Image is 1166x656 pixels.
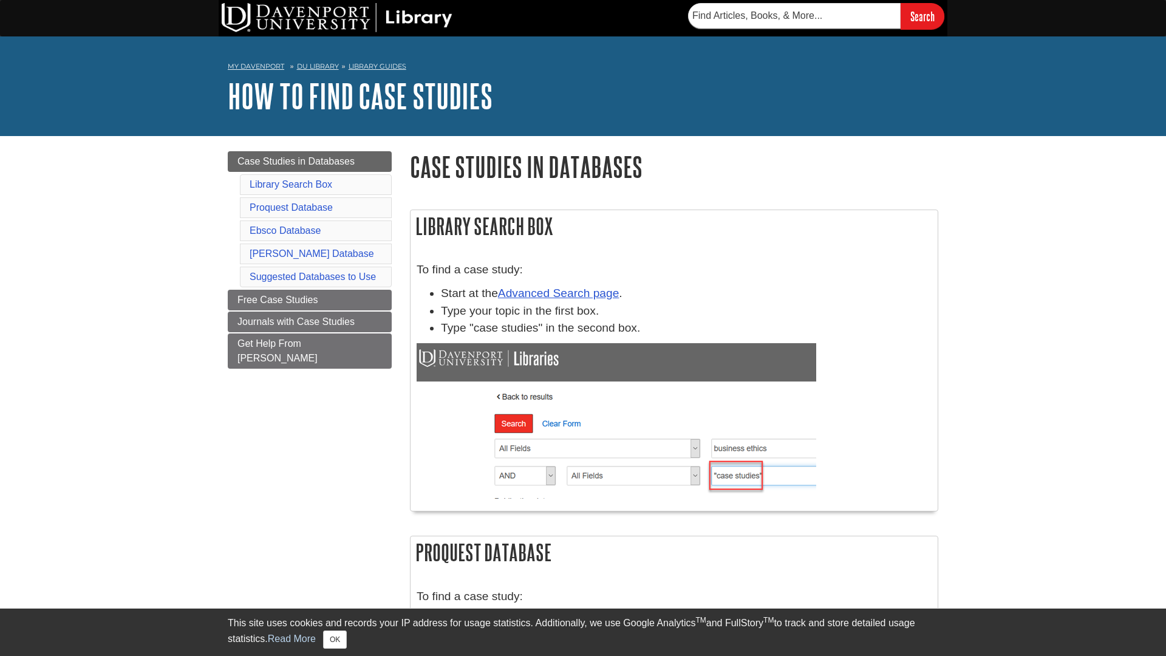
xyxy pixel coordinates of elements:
[228,151,392,369] div: Guide Page Menu
[237,295,318,305] span: Free Case Studies
[250,202,333,213] a: Proquest Database
[688,3,944,29] form: Searches DU Library's articles, books, and more
[688,3,901,29] input: Find Articles, Books, & More...
[237,316,355,327] span: Journals with Case Studies
[410,151,938,182] h1: Case Studies in Databases
[250,272,376,282] a: Suggested Databases to Use
[228,61,284,72] a: My Davenport
[417,261,932,279] p: To find a case study:
[228,312,392,332] a: Journals with Case Studies
[237,156,355,166] span: Case Studies in Databases
[297,62,339,70] a: DU Library
[228,58,938,78] nav: breadcrumb
[417,588,932,606] p: To find a case study:
[250,179,332,190] a: Library Search Box
[441,285,932,302] li: Start at the .
[228,151,392,172] a: Case Studies in Databases
[228,290,392,310] a: Free Case Studies
[222,3,452,32] img: DU Library
[901,3,944,29] input: Search
[228,333,392,369] a: Get Help From [PERSON_NAME]
[237,338,318,363] span: Get Help From [PERSON_NAME]
[441,302,932,320] li: Type your topic in the first box.
[695,616,706,624] sup: TM
[228,616,938,649] div: This site uses cookies and records your IP address for usage statistics. Additionally, we use Goo...
[323,630,347,649] button: Close
[411,536,938,569] h2: Proquest Database
[417,343,816,499] img: advance search page
[250,225,321,236] a: Ebsco Database
[250,248,374,259] a: [PERSON_NAME] Database
[349,62,406,70] a: Library Guides
[763,616,774,624] sup: TM
[441,319,932,337] li: Type "case studies" in the second box.
[411,210,938,242] h2: Library Search Box
[228,77,493,115] a: How to Find Case Studies
[268,634,316,644] a: Read More
[498,287,619,299] a: Advanced Search page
